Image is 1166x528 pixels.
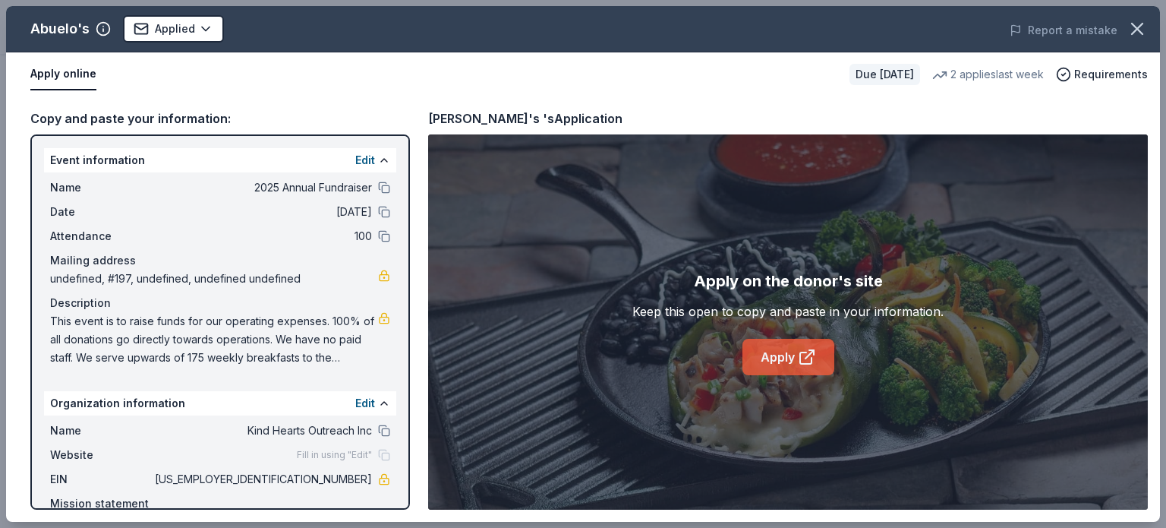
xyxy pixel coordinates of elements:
span: Fill in using "Edit" [297,449,372,461]
span: 100 [152,227,372,245]
button: Apply online [30,58,96,90]
span: Kind Hearts Outreach Inc [152,422,372,440]
span: Name [50,179,152,197]
span: Attendance [50,227,152,245]
div: 2 applies last week [932,65,1044,84]
a: Apply [742,339,834,375]
div: Description [50,294,390,312]
div: Mailing address [50,251,390,270]
span: Name [50,422,152,440]
span: undefined, #197, undefined, undefined undefined [50,270,378,288]
span: Applied [155,20,195,38]
span: 2025 Annual Fundraiser [152,179,372,197]
span: This event is to raise funds for our operating expenses. 100% of all donations go directly toward... [50,312,378,367]
span: Date [50,203,152,221]
div: Copy and paste your information: [30,109,410,128]
button: Applied [123,15,224,43]
div: Event information [44,148,396,172]
span: [US_EMPLOYER_IDENTIFICATION_NUMBER] [152,470,372,488]
button: Report a mistake [1010,21,1117,40]
span: Website [50,446,152,464]
div: Organization information [44,391,396,416]
span: [DATE] [152,203,372,221]
div: Abuelo's [30,17,90,41]
div: [PERSON_NAME]'s 's Application [428,109,622,128]
span: Requirements [1074,65,1148,84]
button: Requirements [1056,65,1148,84]
span: EIN [50,470,152,488]
div: Due [DATE] [849,64,920,85]
div: Apply on the donor's site [694,269,883,293]
button: Edit [355,394,375,413]
div: Keep this open to copy and paste in your information. [632,302,944,321]
button: Edit [355,151,375,169]
div: Mission statement [50,495,390,513]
